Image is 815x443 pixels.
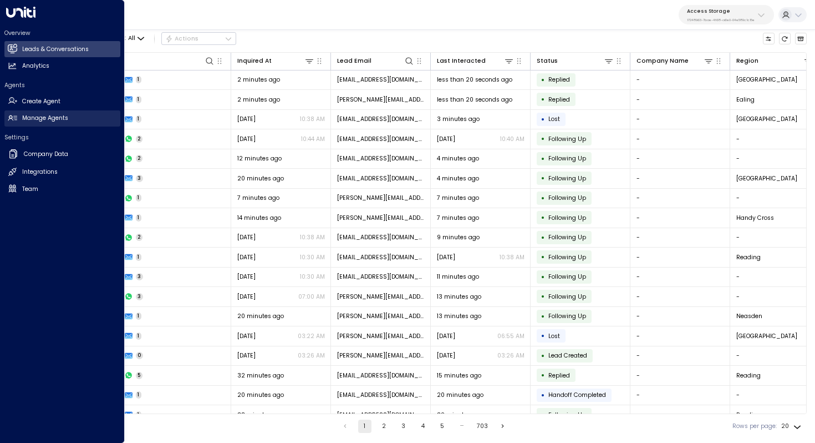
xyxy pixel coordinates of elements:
[337,214,425,222] span: charles.clarke@hotmail.co.uk
[541,329,545,343] div: •
[237,75,280,84] span: 2 minutes ago
[300,115,325,123] p: 10:38 AM
[500,135,524,143] p: 10:40 AM
[4,145,120,163] a: Company Data
[541,132,545,146] div: •
[497,332,524,340] p: 06:55 AM
[548,332,560,340] span: Lost
[437,194,479,202] span: 7 minutes ago
[500,253,524,261] p: 10:38 AM
[437,174,479,183] span: 4 minutes ago
[548,135,586,143] span: Following Up
[548,273,586,281] span: Following Up
[541,289,545,304] div: •
[337,56,371,66] div: Lead Email
[237,95,280,104] span: 2 minutes ago
[437,135,455,143] span: Yesterday
[337,371,425,380] span: W-davidson@outlook.com
[136,155,143,162] span: 2
[636,56,689,66] div: Company Name
[300,253,325,261] p: 10:30 AM
[22,114,68,123] h2: Manage Agents
[437,351,455,360] span: Aug 28, 2025
[687,8,755,14] p: Access Storage
[437,214,479,222] span: 7 minutes ago
[541,270,545,284] div: •
[136,293,144,300] span: 3
[237,312,284,320] span: 20 minutes ago
[237,174,284,183] span: 20 minutes ago
[161,32,236,46] div: Button group with a nested menu
[237,332,256,340] span: Aug 28, 2025
[22,62,49,71] h2: Analytics
[237,351,256,360] span: Aug 28, 2025
[475,420,490,433] button: Go to page 703
[736,95,755,104] span: Ealing
[337,75,425,84] span: yosupialfi@gmail.com
[541,92,545,107] div: •
[298,293,325,301] p: 07:00 AM
[541,152,545,166] div: •
[630,346,730,366] td: -
[548,233,586,241] span: Following Up
[136,254,142,261] span: 1
[136,96,142,103] span: 1
[22,45,89,54] h2: Leads & Conversations
[630,189,730,208] td: -
[337,351,425,360] span: alison.baugh@sky.com
[548,194,586,202] span: Following Up
[237,371,284,380] span: 32 minutes ago
[136,194,142,202] span: 1
[687,18,755,22] p: 17248963-7bae-4f68-a6e0-04e589c1c15e
[437,154,479,163] span: 4 minutes ago
[630,307,730,326] td: -
[378,420,391,433] button: Go to page 2
[541,250,545,264] div: •
[436,420,449,433] button: Go to page 5
[541,171,545,185] div: •
[136,175,144,182] span: 3
[237,273,256,281] span: Sep 10, 2025
[437,273,479,281] span: 11 minutes ago
[736,174,797,183] span: London
[541,73,545,87] div: •
[4,110,120,127] a: Manage Agents
[736,214,774,222] span: Handy Cross
[237,135,256,143] span: Sep 09, 2025
[630,71,730,90] td: -
[237,56,315,66] div: Inquired At
[630,90,730,109] td: -
[136,391,142,399] span: 1
[548,214,586,222] span: Following Up
[128,35,135,42] span: All
[541,191,545,205] div: •
[136,411,142,419] span: 1
[548,312,586,320] span: Following Up
[437,332,455,340] span: Aug 31, 2025
[548,371,570,380] span: Replied
[548,115,560,123] span: Lost
[337,135,425,143] span: cahid9732@gmail.com
[548,154,586,163] span: Following Up
[548,411,586,419] span: Following Up
[22,168,58,177] h2: Integrations
[736,56,814,66] div: Region
[136,273,144,280] span: 3
[300,273,325,281] p: 10:30 AM
[337,194,425,202] span: charles.clarke@hotmail.co.uk
[548,174,586,183] span: Following Up
[541,112,545,127] div: •
[301,135,325,143] p: 10:44 AM
[736,312,762,320] span: Neasden
[548,253,586,261] span: Following Up
[679,5,774,24] button: Access Storage17248963-7bae-4f68-a6e0-04e589c1c15e
[136,313,142,320] span: 1
[736,371,761,380] span: Reading
[630,169,730,188] td: -
[22,185,38,194] h2: Team
[630,110,730,129] td: -
[496,420,510,433] button: Go to next page
[136,115,142,123] span: 1
[4,41,120,57] a: Leads & Conversations
[337,95,425,104] span: alyce.egglestone@hotmail.com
